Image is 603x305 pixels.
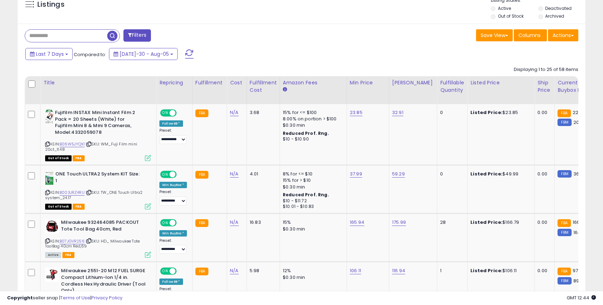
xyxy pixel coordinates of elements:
[230,267,238,274] a: N/A
[25,48,73,60] button: Last 7 Days
[573,229,588,236] span: 164.99
[283,130,329,136] b: Reduced Prof. Rng.
[61,219,147,234] b: Milwaukee 932464085 PACKOUT Tote Tool Bag 40cm, Red
[470,109,502,116] b: Listed Price:
[159,182,187,188] div: Win BuyBox *
[7,295,122,301] div: seller snap | |
[195,109,208,117] small: FBA
[537,268,549,274] div: 0.00
[45,109,151,160] div: ASIN:
[230,79,244,86] div: Cost
[45,171,54,185] img: 418IUX228vL._SL40_.jpg
[159,238,187,254] div: Preset:
[230,109,238,116] a: N/A
[558,277,571,285] small: FBM
[573,277,586,284] span: 89.99
[161,268,170,274] span: ON
[195,171,208,179] small: FBA
[392,219,406,226] a: 175.99
[283,192,329,198] b: Reduced Prof. Rng.
[176,110,187,116] span: OFF
[45,219,59,233] img: 41SDql3pqIL._SL40_.jpg
[60,190,85,196] a: B003JRZ4RU
[545,13,564,19] label: Archived
[350,219,364,226] a: 165.94
[283,204,341,210] div: $10.01 - $10.83
[283,122,341,128] div: $0.30 min
[250,109,274,116] div: 3.68
[470,171,502,177] b: Listed Price:
[283,219,341,226] div: 15%
[230,171,238,178] a: N/A
[283,226,341,232] div: $0.30 min
[283,171,341,177] div: 8% for <= $10
[283,116,341,122] div: 8.00% on portion > $100
[45,190,142,200] span: | SKU: TW_ONE Touch Ultra2 system_24.17
[161,110,170,116] span: ON
[159,190,187,205] div: Preset:
[350,79,386,86] div: Min Price
[283,86,287,93] small: Amazon Fees.
[176,172,187,178] span: OFF
[176,268,187,274] span: OFF
[161,172,170,178] span: ON
[120,50,169,58] span: [DATE]-30 - Aug-05
[350,267,361,274] a: 106.11
[55,109,141,137] b: Fujifilm INSTAX Mini Instant Film 2 Pack = 20 Sheets (White) for Fujifilm Mini 8 & Mini 9 Cameras...
[36,50,64,58] span: Last 7 Days
[392,79,434,86] div: [PERSON_NAME]
[350,171,362,178] a: 37.99
[558,229,571,236] small: FBM
[45,171,151,209] div: ASIN:
[573,109,586,116] span: 22.44
[161,220,170,226] span: ON
[283,109,341,116] div: 15% for <= $100
[573,219,586,226] span: 166.79
[60,141,85,147] a: B06W5JYQX1
[73,204,85,210] span: FBA
[498,13,524,19] label: Out of Stock
[558,119,571,126] small: FBM
[558,109,571,117] small: FBA
[7,294,33,301] strong: Copyright
[558,170,571,178] small: FBM
[73,155,85,161] span: FBA
[470,109,529,116] div: $23.85
[470,219,529,226] div: $166.79
[350,109,363,116] a: 23.85
[537,109,549,116] div: 0.00
[176,220,187,226] span: OFF
[514,66,578,73] div: Displaying 1 to 25 of 58 items
[123,29,151,42] button: Filters
[392,171,405,178] a: 59.29
[558,219,571,227] small: FBA
[573,267,582,274] span: 97.7
[109,48,178,60] button: [DATE]-30 - Aug-05
[558,79,594,94] div: Current Buybox Price
[250,268,274,274] div: 5.98
[195,268,208,275] small: FBA
[60,238,85,244] a: B07JGVR256
[573,119,586,126] span: 20.99
[283,198,341,204] div: $10 - $11.72
[45,141,137,152] span: | SKU: WM_Fuji Film mini 20ct_11.48
[195,79,224,86] div: Fulfillment
[470,267,502,274] b: Listed Price:
[45,109,53,124] img: 414hq-4-Q-L._SL40_.jpg
[283,274,341,281] div: $0.30 min
[45,204,72,210] span: All listings that are currently out of stock and unavailable for purchase on Amazon
[283,268,341,274] div: 12%
[470,219,502,226] b: Listed Price:
[283,184,341,190] div: $0.30 min
[159,79,189,86] div: Repricing
[440,268,462,274] div: 1
[470,79,531,86] div: Listed Price
[91,294,122,301] a: Privacy Policy
[440,171,462,177] div: 0
[159,279,183,285] div: Follow BB *
[476,29,513,41] button: Save View
[514,29,547,41] button: Columns
[55,171,141,186] b: ONE Touch ULTRA2 System KIT Size: 1
[567,294,596,301] span: 2025-08-13 12:44 GMT
[573,171,585,177] span: 36.77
